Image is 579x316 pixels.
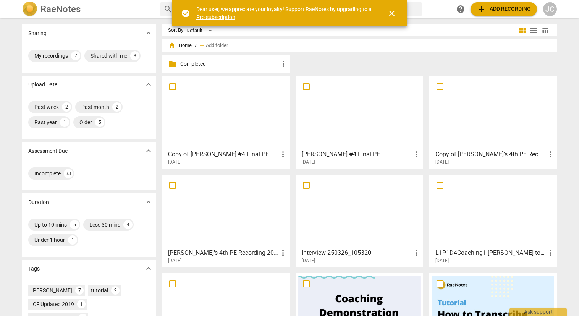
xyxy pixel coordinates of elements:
div: 2 [62,102,71,112]
div: 2 [111,286,120,295]
span: Add folder [206,43,228,49]
span: [DATE] [302,159,315,165]
div: Past week [34,103,59,111]
span: close [387,9,396,18]
span: table_chart [542,27,549,34]
a: [PERSON_NAME] #4 Final PE[DATE] [298,79,421,165]
button: Close [383,4,401,23]
div: 1 [68,235,77,245]
span: help [456,5,465,14]
button: Show more [143,145,154,157]
h3: L1P1D4Coaching1 Joe to Azure [435,248,546,258]
span: / [195,43,197,49]
span: more_vert [546,150,555,159]
h3: Interview 250326_105320 [302,248,412,258]
div: 2 [112,102,121,112]
img: Logo [22,2,37,17]
span: expand_more [144,264,153,273]
div: 3 [130,51,139,60]
a: L1P1D4Coaching1 [PERSON_NAME] to Azure[DATE] [432,177,554,264]
div: tutorial [91,287,108,294]
div: Shared with me [91,52,127,60]
div: 5 [95,118,104,127]
p: Upload Date [28,81,57,89]
span: more_vert [412,150,421,159]
button: Show more [143,196,154,208]
span: more_vert [278,248,288,258]
h2: RaeNotes [40,4,81,15]
div: Dear user, we appreciate your loyalty! Support RaeNotes by upgrading to a [196,5,374,21]
div: Sort By [168,28,183,33]
div: 33 [64,169,73,178]
a: Help [454,2,467,16]
div: [PERSON_NAME] [31,287,72,294]
div: 5 [70,220,79,229]
div: Incomplete [34,170,61,177]
button: Show more [143,263,154,274]
span: add [198,42,206,49]
p: Duration [28,198,49,206]
span: check_circle [181,9,190,18]
h3: Copy of Brett Horton #4 Final PE [168,150,278,159]
div: 4 [123,220,133,229]
div: 1 [77,300,86,308]
span: expand_more [144,80,153,89]
span: Add recording [477,5,531,14]
div: Ask support [509,308,567,316]
div: Up to 10 mins [34,221,67,228]
span: Home [168,42,192,49]
div: Past year [34,118,57,126]
span: [DATE] [435,159,449,165]
span: more_vert [278,150,288,159]
div: 7 [71,51,80,60]
div: 7 [75,286,84,295]
span: more_vert [546,248,555,258]
div: Less 30 mins [89,221,120,228]
span: more_vert [412,248,421,258]
span: search [163,5,173,14]
p: Assessment Due [28,147,68,155]
span: more_vert [279,59,288,68]
span: expand_more [144,146,153,156]
div: Default [186,24,215,37]
h3: Hyacinth's 4th PE Recording 2019 Core [168,248,278,258]
a: Pro subscription [196,14,235,20]
h3: Brett Horton #4 Final PE [302,150,412,159]
div: Past month [81,103,109,111]
span: [DATE] [168,159,181,165]
span: [DATE] [435,258,449,264]
p: Tags [28,265,40,273]
button: Upload [471,2,537,16]
button: JC [543,2,557,16]
button: List view [528,25,539,36]
span: add [477,5,486,14]
span: home [168,42,176,49]
button: Show more [143,28,154,39]
button: Show more [143,79,154,90]
button: Tile view [516,25,528,36]
span: folder [168,59,177,68]
a: LogoRaeNotes [22,2,154,17]
a: Copy of [PERSON_NAME]'s 4th PE Recording Min Skills[DATE] [432,79,554,165]
div: My recordings [34,52,68,60]
a: Copy of [PERSON_NAME] #4 Final PE[DATE] [165,79,287,165]
h3: Copy of Hyacinth's 4th PE Recording Min Skills [435,150,546,159]
span: view_list [529,26,538,35]
div: Under 1 hour [34,236,65,244]
a: [PERSON_NAME]'s 4th PE Recording 2019 Core[DATE] [165,177,287,264]
span: [DATE] [168,258,181,264]
p: Completed [180,60,279,68]
span: view_module [518,26,527,35]
span: expand_more [144,29,153,38]
p: Sharing [28,29,47,37]
div: 1 [60,118,69,127]
a: Interview 250326_105320[DATE] [298,177,421,264]
div: Older [79,118,92,126]
span: [DATE] [302,258,315,264]
div: ICF Updated 2019 [31,300,74,308]
button: Table view [539,25,551,36]
span: expand_more [144,198,153,207]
